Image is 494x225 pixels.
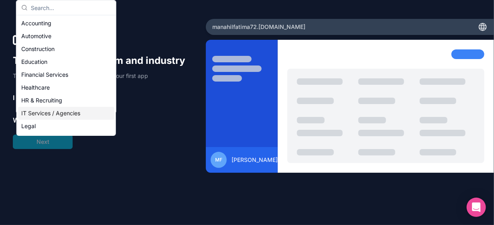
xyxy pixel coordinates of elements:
div: Financial Services [18,68,114,81]
div: Accounting [18,17,114,30]
div: Open Intercom Messenger [467,198,486,217]
div: Construction [18,43,114,55]
span: We’re in the [13,115,49,125]
div: Manufacturing [18,133,114,145]
div: Legal [18,120,114,133]
h1: Tell us about your team and industry [13,54,193,67]
div: HR & Recruiting [18,94,114,107]
span: manahilfatima72 .[DOMAIN_NAME] [212,23,305,31]
span: MF [215,157,222,163]
p: This will let us build a basic version of your first app [13,72,193,80]
div: Healthcare [18,81,114,94]
input: Search... [31,0,111,15]
div: IT Services / Agencies [18,107,114,120]
div: Suggestions [16,15,116,136]
div: Automotive [18,30,114,43]
div: Education [18,55,114,68]
span: I am on the [13,93,47,102]
span: [PERSON_NAME] [232,156,278,164]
